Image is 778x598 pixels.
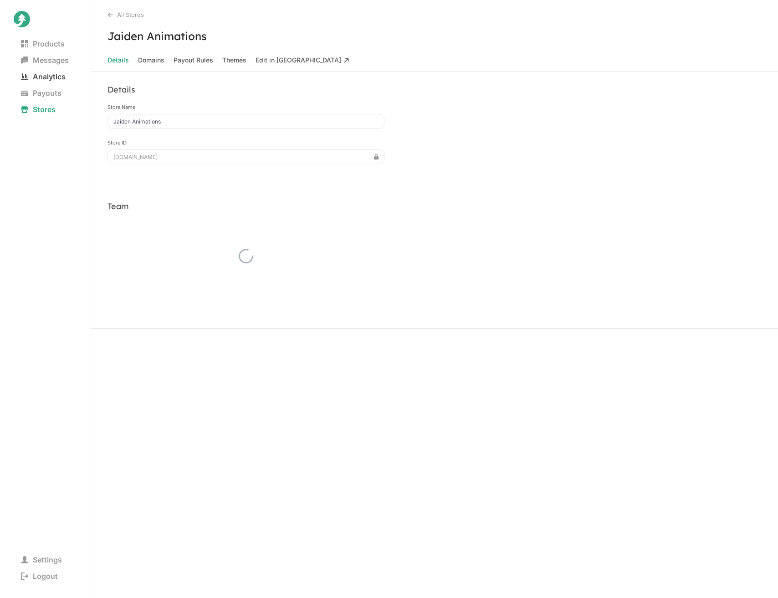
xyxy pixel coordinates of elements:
[107,139,384,146] label: Store ID
[174,54,213,67] span: Payout Rules
[14,570,65,583] span: Logout
[256,54,349,67] span: Edit in [GEOGRAPHIC_DATA]
[107,84,135,95] h3: Details
[14,103,63,116] span: Stores
[107,104,384,110] label: Store Name
[107,54,129,67] span: Details
[14,87,69,99] span: Payouts
[138,54,164,67] span: Domains
[14,70,73,83] span: Analytics
[14,37,72,50] span: Products
[107,201,129,211] h3: Team
[222,54,246,67] span: Themes
[14,54,76,67] span: Messages
[91,29,778,43] h3: Jaiden Animations
[107,11,778,18] div: All Stores
[14,553,69,566] span: Settings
